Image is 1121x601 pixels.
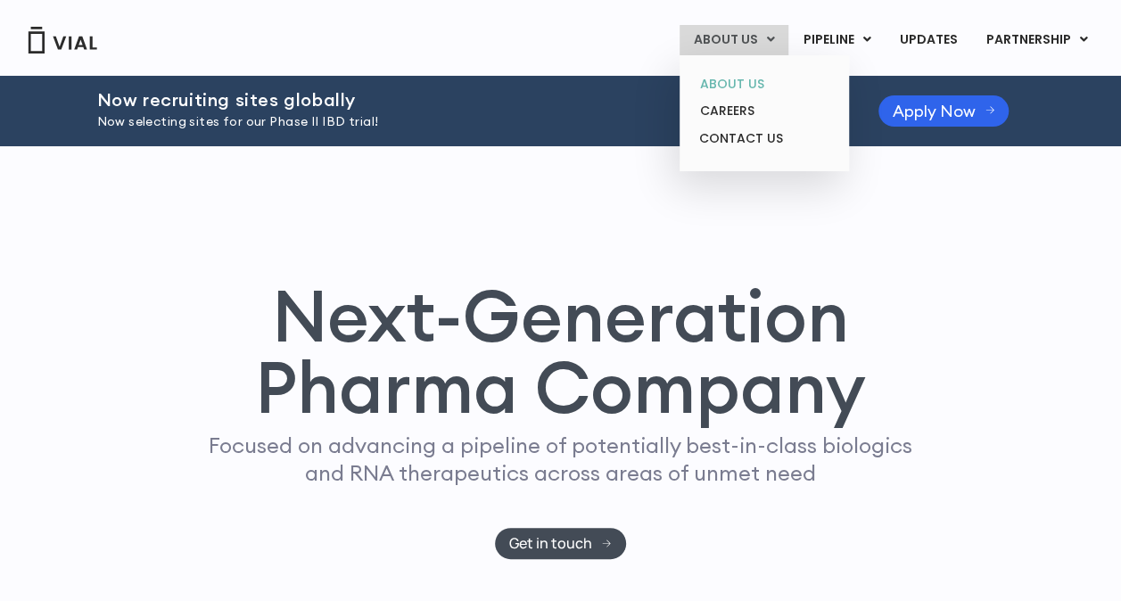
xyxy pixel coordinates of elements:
[886,25,971,55] a: UPDATES
[686,97,842,125] a: CAREERS
[175,280,947,423] h1: Next-Generation Pharma Company
[789,25,885,55] a: PIPELINEMenu Toggle
[97,112,834,132] p: Now selecting sites for our Phase II IBD trial!
[686,125,842,153] a: CONTACT US
[972,25,1102,55] a: PARTNERSHIPMenu Toggle
[893,104,976,118] span: Apply Now
[97,90,834,110] h2: Now recruiting sites globally
[27,27,98,54] img: Vial Logo
[680,25,788,55] a: ABOUT USMenu Toggle
[202,432,920,487] p: Focused on advancing a pipeline of potentially best-in-class biologics and RNA therapeutics acros...
[686,70,842,98] a: ABOUT US
[495,528,626,559] a: Get in touch
[878,95,1010,127] a: Apply Now
[509,537,592,550] span: Get in touch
